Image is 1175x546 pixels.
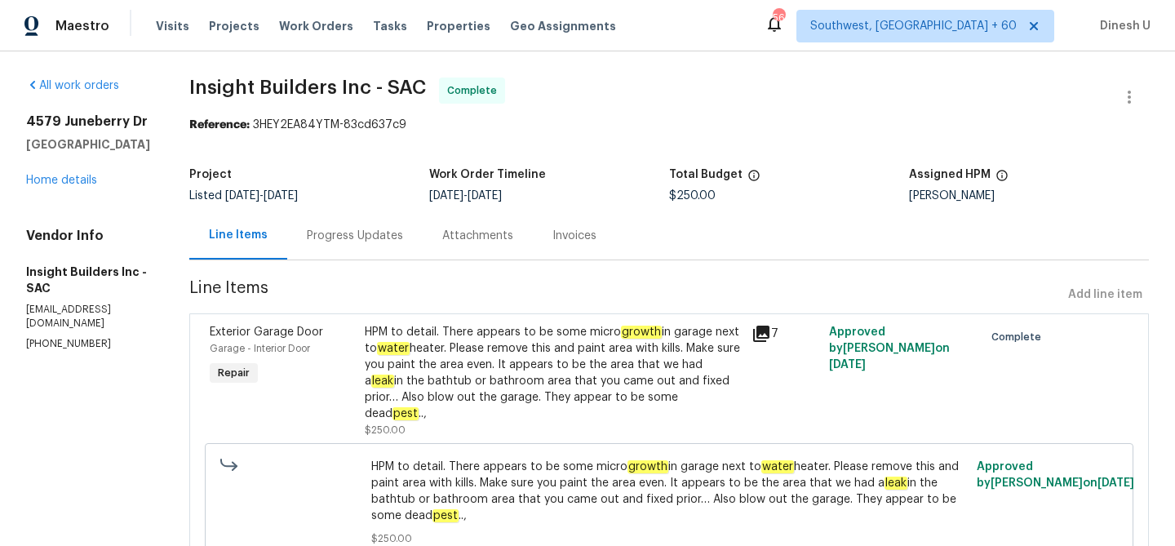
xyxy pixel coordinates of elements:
[621,326,662,339] em: growth
[810,18,1017,34] span: Southwest, [GEOGRAPHIC_DATA] + 60
[307,228,403,244] div: Progress Updates
[26,303,150,331] p: [EMAIL_ADDRESS][DOMAIN_NAME]
[377,342,410,355] em: water
[210,326,323,338] span: Exterior Garage Door
[365,324,742,422] div: HPM to detail. There appears to be some micro in garage next to heater. Please remove this and pa...
[829,326,950,371] span: Approved by [PERSON_NAME] on
[264,190,298,202] span: [DATE]
[429,190,502,202] span: -
[977,461,1134,489] span: Approved by [PERSON_NAME] on
[365,425,406,435] span: $250.00
[1097,477,1134,489] span: [DATE]
[669,190,716,202] span: $250.00
[773,10,784,26] div: 561
[909,190,1149,202] div: [PERSON_NAME]
[189,169,232,180] h5: Project
[373,20,407,32] span: Tasks
[627,460,668,473] em: growth
[209,18,259,34] span: Projects
[427,18,490,34] span: Properties
[432,509,459,522] em: pest
[26,136,150,153] h5: [GEOGRAPHIC_DATA]
[429,190,463,202] span: [DATE]
[829,359,866,371] span: [DATE]
[26,228,150,244] h4: Vendor Info
[447,82,503,99] span: Complete
[909,169,991,180] h5: Assigned HPM
[189,119,250,131] b: Reference:
[209,227,268,243] div: Line Items
[26,264,150,296] h5: Insight Builders Inc - SAC
[885,477,907,490] em: leak
[429,169,546,180] h5: Work Order Timeline
[510,18,616,34] span: Geo Assignments
[392,407,419,420] em: pest
[371,459,966,524] span: HPM to detail. There appears to be some micro in garage next to heater. Please remove this and pa...
[55,18,109,34] span: Maestro
[26,337,150,351] p: [PHONE_NUMBER]
[761,460,794,473] em: water
[26,80,119,91] a: All work orders
[189,117,1149,133] div: 3HEY2EA84YTM-83cd637c9
[211,365,256,381] span: Repair
[26,175,97,186] a: Home details
[189,190,298,202] span: Listed
[752,324,819,344] div: 7
[156,18,189,34] span: Visits
[995,169,1009,190] span: The hpm assigned to this work order.
[225,190,259,202] span: [DATE]
[371,375,394,388] em: leak
[279,18,353,34] span: Work Orders
[26,113,150,130] h2: 4579 Juneberry Dr
[669,169,743,180] h5: Total Budget
[468,190,502,202] span: [DATE]
[552,228,596,244] div: Invoices
[225,190,298,202] span: -
[189,78,426,97] span: Insight Builders Inc - SAC
[991,329,1048,345] span: Complete
[1093,18,1151,34] span: Dinesh U
[442,228,513,244] div: Attachments
[189,280,1062,310] span: Line Items
[747,169,760,190] span: The total cost of line items that have been proposed by Opendoor. This sum includes line items th...
[210,344,310,353] span: Garage - Interior Door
